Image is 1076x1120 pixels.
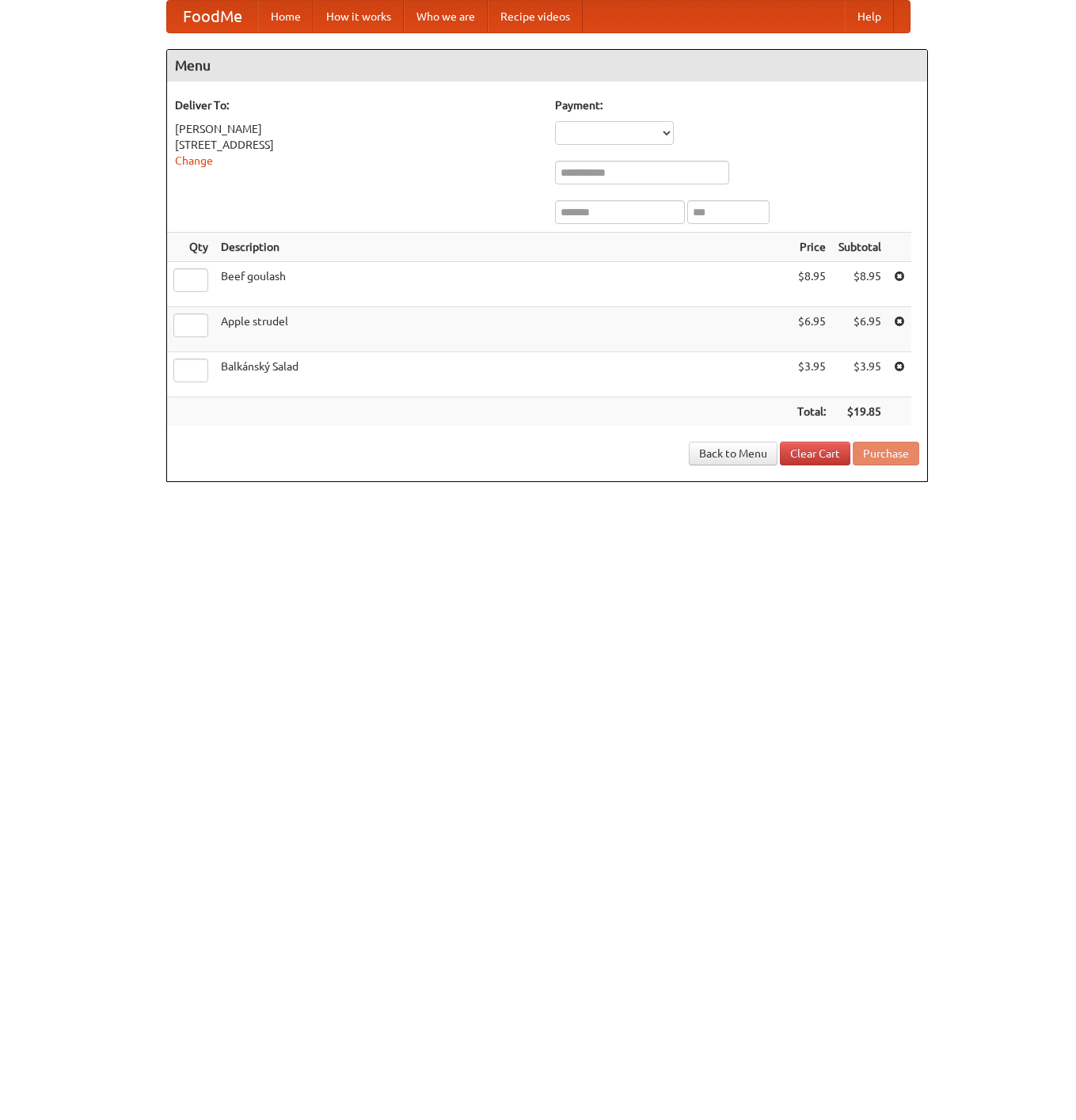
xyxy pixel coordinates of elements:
[791,233,832,262] th: Price
[845,1,894,32] a: Help
[488,1,583,32] a: Recipe videos
[832,307,888,352] td: $6.95
[167,50,927,82] h4: Menu
[832,397,888,427] th: $19.85
[175,137,539,153] div: [STREET_ADDRESS]
[832,352,888,397] td: $3.95
[780,442,850,465] a: Clear Cart
[167,233,215,262] th: Qty
[791,262,832,307] td: $8.95
[175,97,539,113] h5: Deliver To:
[215,307,791,352] td: Apple strudel
[167,1,258,32] a: FoodMe
[555,97,919,113] h5: Payment:
[832,262,888,307] td: $8.95
[832,233,888,262] th: Subtotal
[215,262,791,307] td: Beef goulash
[689,442,778,465] a: Back to Menu
[175,121,539,137] div: [PERSON_NAME]
[175,154,213,167] a: Change
[791,307,832,352] td: $6.95
[314,1,404,32] a: How it works
[853,442,919,465] button: Purchase
[791,397,832,427] th: Total:
[215,233,791,262] th: Description
[215,352,791,397] td: Balkánský Salad
[791,352,832,397] td: $3.95
[258,1,314,32] a: Home
[404,1,488,32] a: Who we are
